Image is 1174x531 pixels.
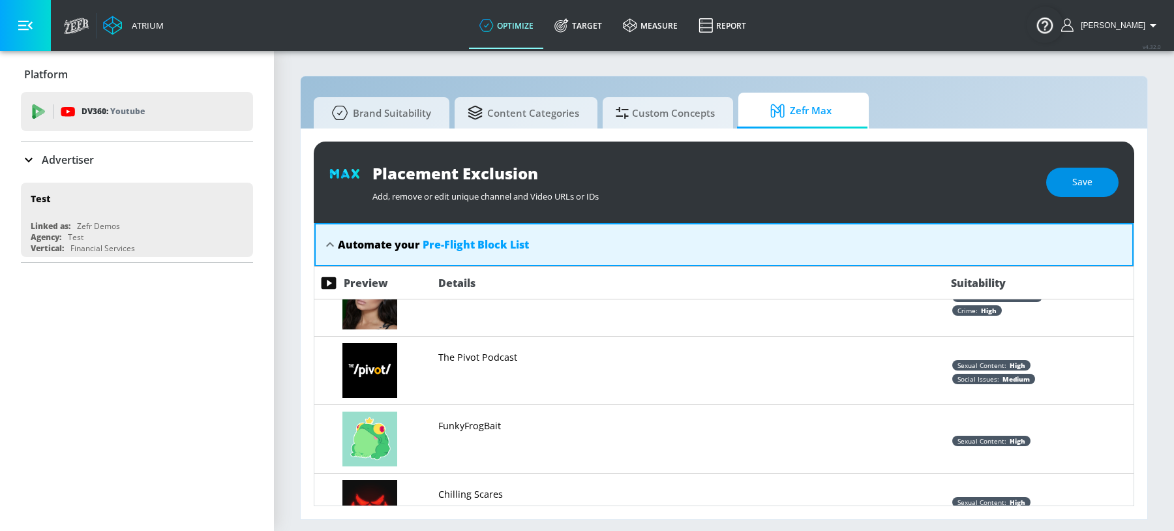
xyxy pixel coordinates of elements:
a: measure [612,2,688,49]
span: Details [438,276,475,290]
a: FunkyFrogBait [438,418,501,432]
a: Report [688,2,757,49]
a: Chilling Scares [438,487,503,501]
span: high [1006,436,1025,446]
span: high [978,306,997,315]
div: Test [68,232,83,243]
button: [PERSON_NAME] [1061,18,1161,33]
div: Atrium [127,20,164,31]
span: Sexual Content : [957,498,1006,507]
img: UCtNdVINwfYFTQEEZgMiQ8FA [342,275,397,329]
a: Target [544,2,612,49]
div: Advertiser [21,142,253,178]
img: UCUnxiP7q4RDDyeioZFZLnXA [342,343,397,398]
div: DV360: Youtube [21,92,253,131]
p: Youtube [110,104,145,118]
div: Financial Services [70,243,135,254]
span: Custom Concepts [616,97,715,129]
p: The Pivot Podcast [438,351,517,364]
p: FunkyFrogBait [438,419,501,432]
span: Social Issues : [957,374,999,384]
img: UC0aSHiQNMy8IMmS7_8WbtdA [342,412,397,466]
span: high [1006,361,1025,370]
span: Zefr Max [751,95,850,127]
a: Atrium [103,16,164,35]
div: Zefr Demos [77,220,120,232]
div: Linked as: [31,220,70,232]
span: high [1006,498,1025,507]
div: Placement Exclusion [372,162,1033,184]
p: Platform [24,67,68,82]
button: Open Resource Center [1027,7,1063,43]
span: login as: andrew.serby@zefr.com [1076,21,1145,30]
p: Chilling Scares [438,488,503,501]
div: TestLinked as:Zefr DemosAgency:TestVertical:Financial Services [21,183,253,257]
div: Test [31,192,50,205]
div: Automate your [338,237,529,252]
button: Save [1046,168,1119,197]
p: Advertiser [42,153,94,167]
a: optimize [469,2,544,49]
span: Sexual Content : [957,361,1006,370]
span: medium [999,374,1030,384]
div: Automate your Pre-Flight Block List [314,223,1134,266]
span: Brand Suitability [327,97,431,129]
span: Preview [344,276,388,290]
span: Sexual Content : [957,436,1006,446]
span: Crime : [957,306,978,315]
span: v 4.32.0 [1143,43,1161,50]
span: Suitability [951,276,1006,290]
p: DV360: [82,104,145,119]
a: The Pivot Podcast [438,350,517,364]
div: Agency: [31,232,61,243]
span: Content Categories [468,97,579,129]
span: Pre-Flight Block List [423,237,529,252]
div: Add, remove or edit unique channel and Video URLs or IDs [372,184,1033,202]
div: Vertical: [31,243,64,254]
div: Platform [21,56,253,93]
span: Save [1072,174,1092,190]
